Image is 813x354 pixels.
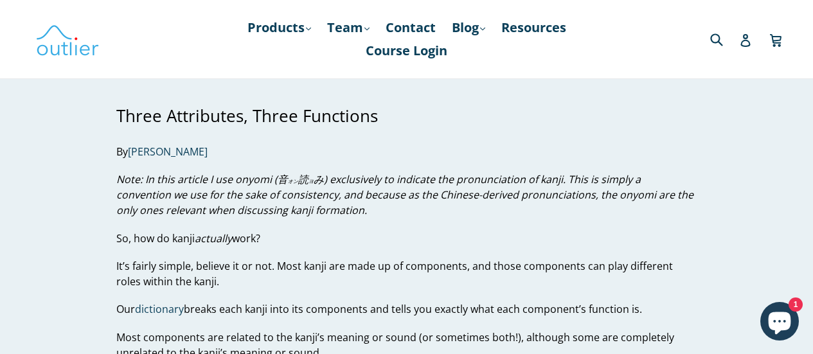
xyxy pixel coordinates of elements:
[445,16,492,39] a: Blog
[116,258,697,289] p: It’s fairly simple, believe it or not. Most kanji are made up of components, and those components...
[116,301,697,317] p: Our breaks each kanji into its components and tells you exactly what each component’s function is.
[116,231,697,246] p: So, how do kanji work?
[195,231,232,245] em: actually
[241,16,317,39] a: Products
[308,177,314,184] rt: ヨ
[288,177,298,184] rt: オン
[116,144,697,159] p: By
[116,106,697,126] h3: Three Attributes, Three Functions
[128,145,208,159] a: [PERSON_NAME]
[756,302,803,344] inbox-online-store-chat: Shopify online store chat
[379,16,442,39] a: Contact
[359,39,454,62] a: Course Login
[35,21,100,58] img: Outlier Linguistics
[116,172,693,217] em: Note: In this article I use onyomi ( み) exclusively to indicate the pronunciation of kanji. This ...
[707,26,742,52] input: Search
[321,16,376,39] a: Team
[495,16,573,39] a: Resources
[135,302,184,317] a: dictionary
[298,172,314,186] ruby: 読
[278,172,298,186] ruby: 音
